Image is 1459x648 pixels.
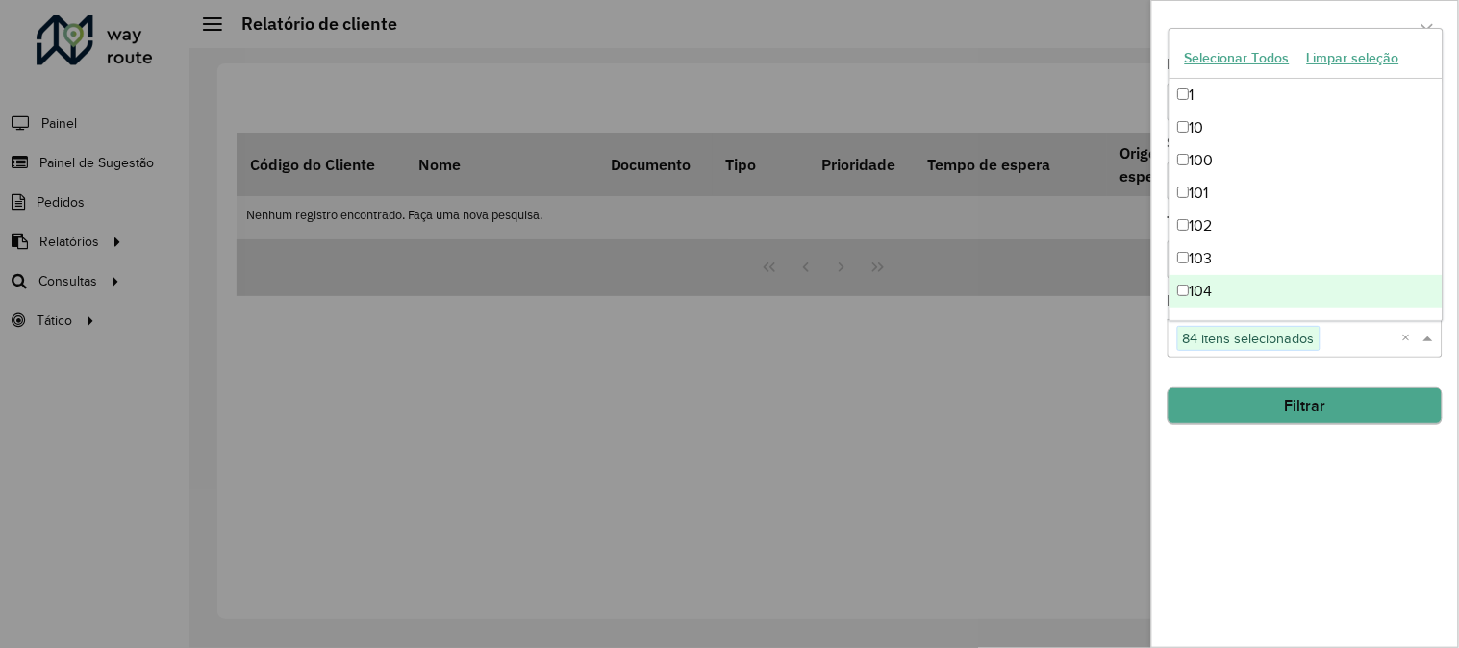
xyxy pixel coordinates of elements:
[1170,308,1443,340] div: 104
[1170,79,1443,112] div: 1
[1178,327,1320,350] span: 84 itens selecionados
[1402,327,1419,350] span: Clear all
[1298,43,1408,73] button: Limpar seleção
[1169,28,1444,321] ng-dropdown-panel: Options list
[1170,275,1443,308] div: 104
[1170,242,1443,275] div: 103
[1176,43,1298,73] button: Selecionar Todos
[1168,387,1443,424] button: Filtrar
[1170,210,1443,242] div: 102
[1170,144,1443,177] div: 100
[1170,112,1443,144] div: 10
[1170,177,1443,210] div: 101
